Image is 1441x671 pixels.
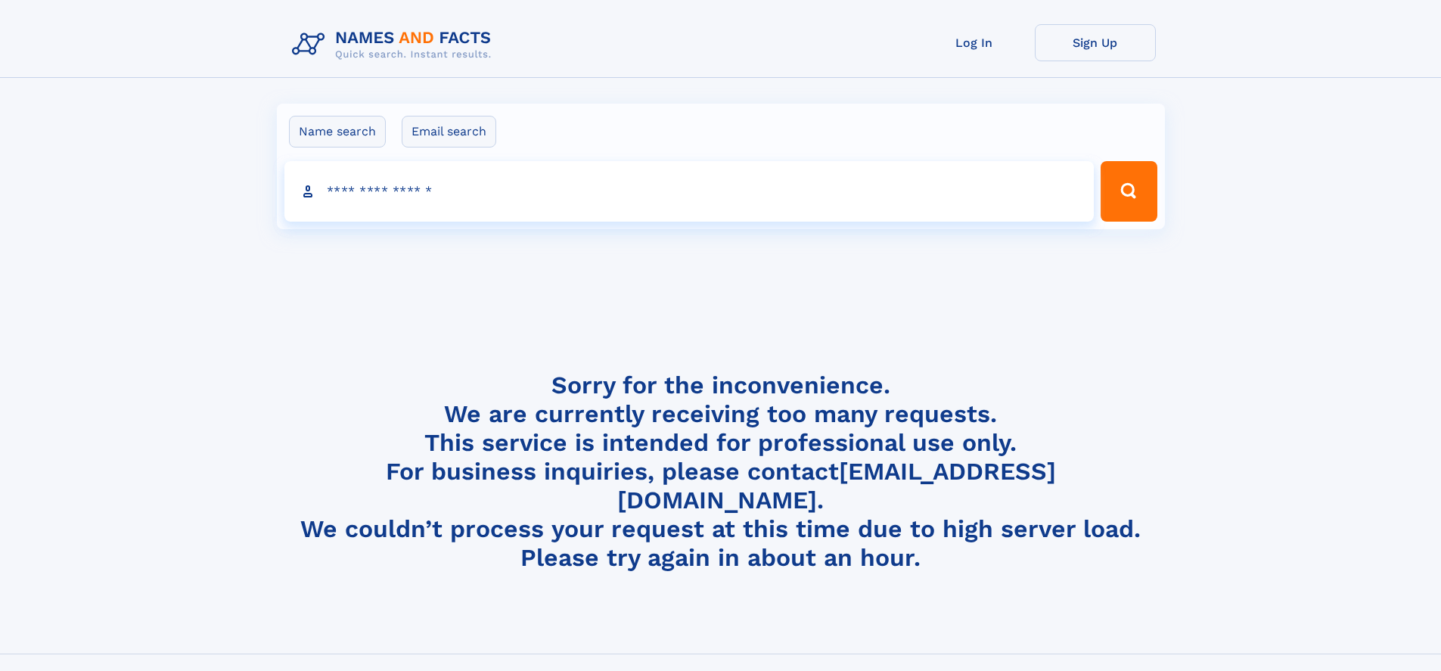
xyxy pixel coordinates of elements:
[286,371,1156,573] h4: Sorry for the inconvenience. We are currently receiving too many requests. This service is intend...
[1035,24,1156,61] a: Sign Up
[289,116,386,148] label: Name search
[402,116,496,148] label: Email search
[617,457,1056,514] a: [EMAIL_ADDRESS][DOMAIN_NAME]
[914,24,1035,61] a: Log In
[1101,161,1157,222] button: Search Button
[286,24,504,65] img: Logo Names and Facts
[284,161,1095,222] input: search input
